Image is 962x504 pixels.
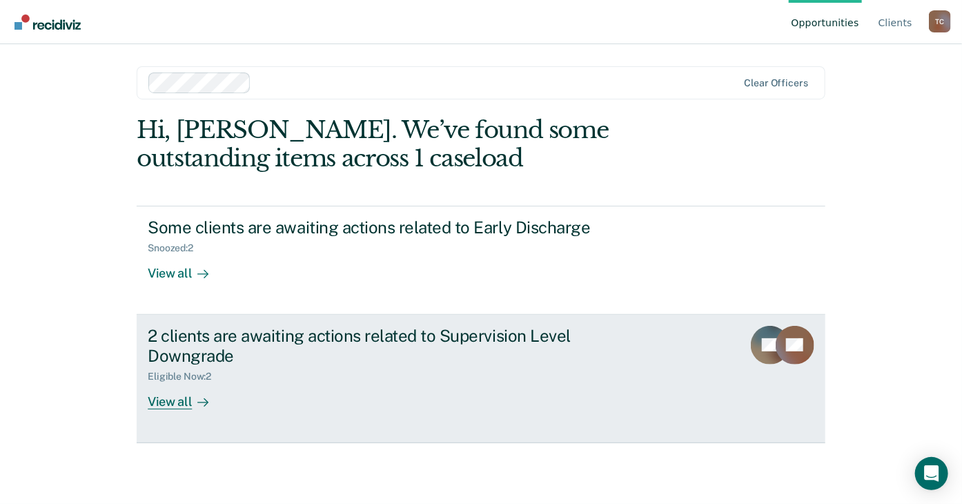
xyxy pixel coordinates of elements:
div: 2 clients are awaiting actions related to Supervision Level Downgrade [148,326,632,366]
div: Eligible Now : 2 [148,371,222,382]
a: 2 clients are awaiting actions related to Supervision Level DowngradeEligible Now:2View all [137,315,825,443]
div: View all [148,382,225,409]
button: Profile dropdown button [929,10,951,32]
a: Some clients are awaiting actions related to Early DischargeSnoozed:2View all [137,206,825,315]
div: T C [929,10,951,32]
div: Snoozed : 2 [148,242,204,254]
div: View all [148,254,225,281]
div: Open Intercom Messenger [915,457,948,490]
div: Hi, [PERSON_NAME]. We’ve found some outstanding items across 1 caseload [137,116,687,173]
div: Clear officers [745,77,808,89]
img: Recidiviz [14,14,81,30]
div: Some clients are awaiting actions related to Early Discharge [148,217,632,238]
